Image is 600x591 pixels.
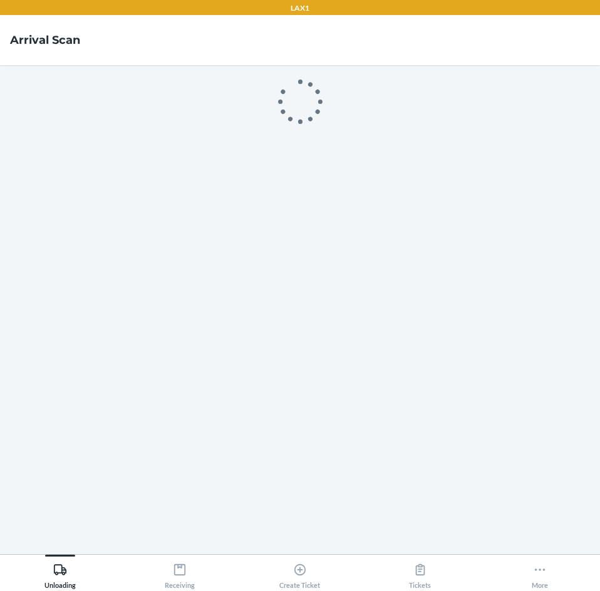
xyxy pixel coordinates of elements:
button: More [480,555,600,589]
div: Receiving [165,558,195,589]
h4: Arrival Scan [10,32,80,48]
div: Create Ticket [279,558,320,589]
div: Tickets [409,558,431,589]
div: Unloading [44,558,76,589]
p: LAX1 [291,3,309,14]
button: Create Ticket [240,555,360,589]
button: Tickets [360,555,480,589]
button: Receiving [120,555,241,589]
div: More [532,558,548,589]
